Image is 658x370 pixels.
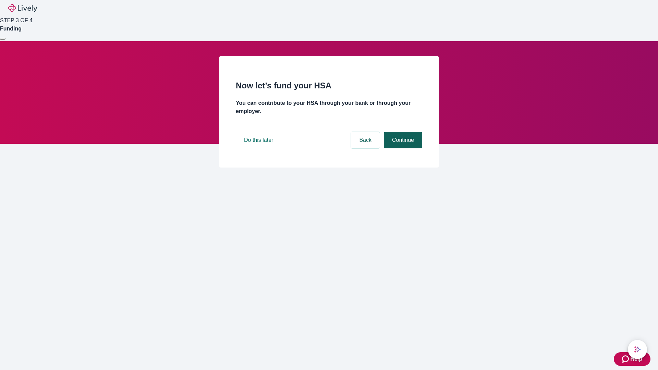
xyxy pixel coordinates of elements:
span: Help [630,355,642,363]
button: chat [628,340,647,359]
img: Lively [8,4,37,12]
h4: You can contribute to your HSA through your bank or through your employer. [236,99,422,115]
button: Zendesk support iconHelp [614,352,650,366]
button: Do this later [236,132,281,148]
button: Back [351,132,380,148]
h2: Now let’s fund your HSA [236,79,422,92]
button: Continue [384,132,422,148]
svg: Lively AI Assistant [634,346,641,353]
svg: Zendesk support icon [622,355,630,363]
